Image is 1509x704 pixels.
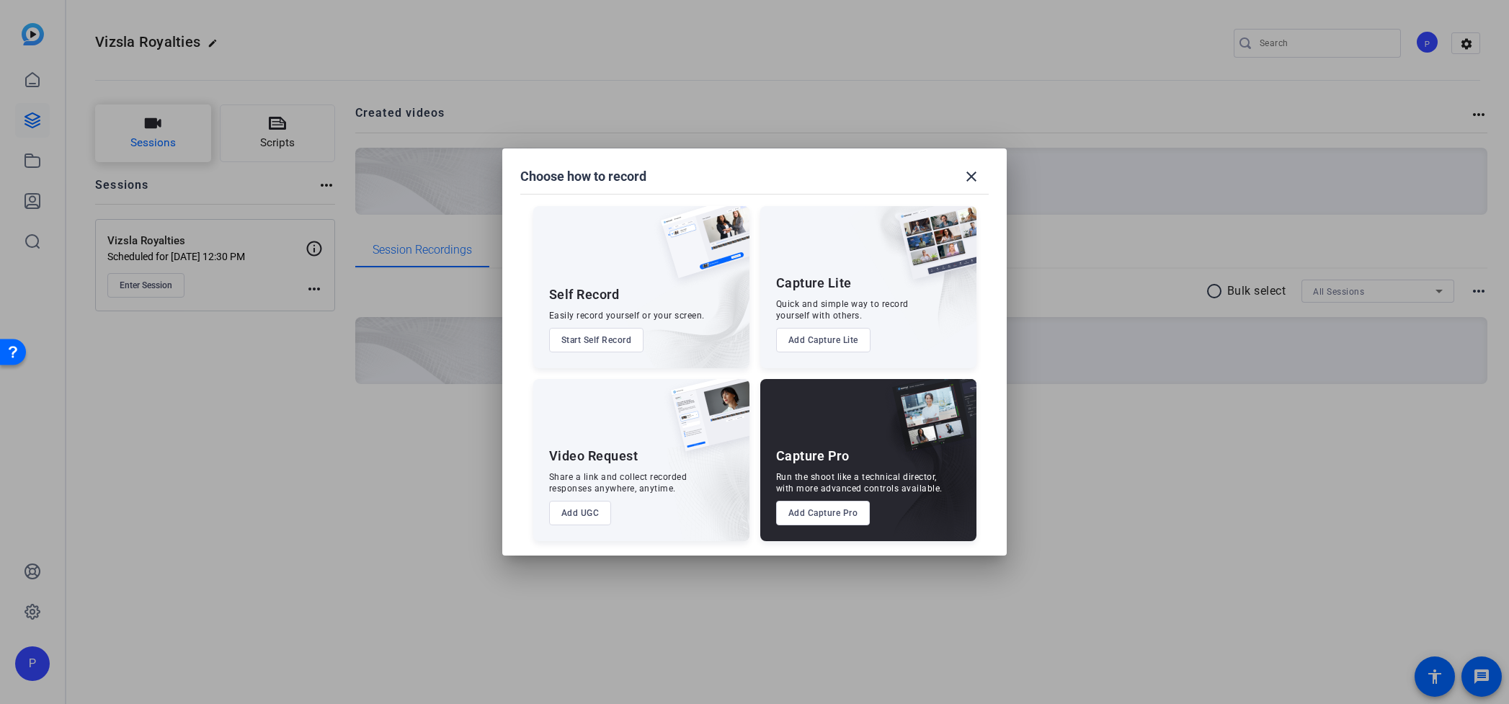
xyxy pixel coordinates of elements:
[776,328,871,352] button: Add Capture Lite
[549,501,612,525] button: Add UGC
[549,447,638,465] div: Video Request
[549,471,687,494] div: Share a link and collect recorded responses anywhere, anytime.
[881,379,976,467] img: capture-pro.png
[549,286,620,303] div: Self Record
[870,397,976,541] img: embarkstudio-capture-pro.png
[776,471,943,494] div: Run the shoot like a technical director, with more advanced controls available.
[776,501,871,525] button: Add Capture Pro
[660,379,749,466] img: ugc-content.png
[624,237,749,368] img: embarkstudio-self-record.png
[549,310,705,321] div: Easily record yourself or your screen.
[549,328,644,352] button: Start Self Record
[520,168,646,185] h1: Choose how to record
[963,168,980,185] mat-icon: close
[666,424,749,541] img: embarkstudio-ugc-content.png
[650,206,749,293] img: self-record.png
[776,298,909,321] div: Quick and simple way to record yourself with others.
[847,206,976,350] img: embarkstudio-capture-lite.png
[776,447,850,465] div: Capture Pro
[887,206,976,294] img: capture-lite.png
[776,275,852,292] div: Capture Lite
